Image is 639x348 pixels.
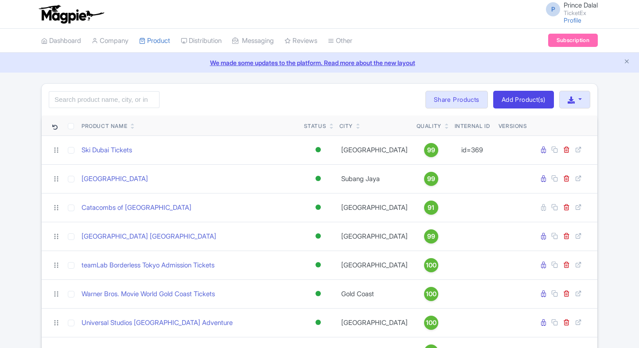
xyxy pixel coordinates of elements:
[82,232,216,242] a: [GEOGRAPHIC_DATA] [GEOGRAPHIC_DATA]
[328,29,352,53] a: Other
[82,318,233,328] a: Universal Studios [GEOGRAPHIC_DATA] Adventure
[5,58,634,67] a: We made some updates to the platform. Read more about the new layout
[37,4,105,24] img: logo-ab69f6fb50320c5b225c76a69d11143b.png
[427,232,435,241] span: 99
[314,287,323,300] div: Active
[426,318,436,328] span: 100
[426,289,436,299] span: 100
[336,251,413,279] td: [GEOGRAPHIC_DATA]
[314,143,323,156] div: Active
[417,122,441,130] div: Quality
[92,29,129,53] a: Company
[417,316,446,330] a: 100
[314,230,323,243] div: Active
[427,145,435,155] span: 99
[336,135,413,164] td: [GEOGRAPHIC_DATA]
[417,172,446,186] a: 99
[82,289,215,299] a: Warner Bros. Movie World Gold Coast Tickets
[564,1,598,9] span: Prince Dalal
[339,122,353,130] div: City
[564,16,581,24] a: Profile
[417,143,446,157] a: 99
[541,2,598,16] a: P Prince Dalal TicketEx
[314,259,323,271] div: Active
[82,122,127,130] div: Product Name
[82,145,132,155] a: Ski Dubai Tickets
[548,34,598,47] a: Subscription
[336,193,413,222] td: [GEOGRAPHIC_DATA]
[623,57,630,67] button: Close announcement
[304,122,327,130] div: Status
[564,10,598,16] small: TicketEx
[495,116,531,136] th: Versions
[314,201,323,214] div: Active
[449,135,495,164] td: id=369
[425,91,488,108] a: Share Products
[428,203,434,213] span: 91
[417,287,446,301] a: 100
[417,258,446,272] a: 100
[181,29,222,53] a: Distribution
[82,203,191,213] a: Catacombs of [GEOGRAPHIC_DATA]
[41,29,81,53] a: Dashboard
[417,229,446,244] a: 99
[139,29,170,53] a: Product
[449,116,495,136] th: Internal ID
[314,316,323,329] div: Active
[336,164,413,193] td: Subang Jaya
[314,172,323,185] div: Active
[82,174,148,184] a: [GEOGRAPHIC_DATA]
[232,29,274,53] a: Messaging
[493,91,554,108] a: Add Product(s)
[417,201,446,215] a: 91
[284,29,317,53] a: Reviews
[336,222,413,251] td: [GEOGRAPHIC_DATA]
[49,91,160,108] input: Search product name, city, or interal id
[426,260,436,270] span: 100
[82,260,214,271] a: teamLab Borderless Tokyo Admission Tickets
[336,308,413,337] td: [GEOGRAPHIC_DATA]
[336,279,413,308] td: Gold Coast
[546,2,560,16] span: P
[427,174,435,184] span: 99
